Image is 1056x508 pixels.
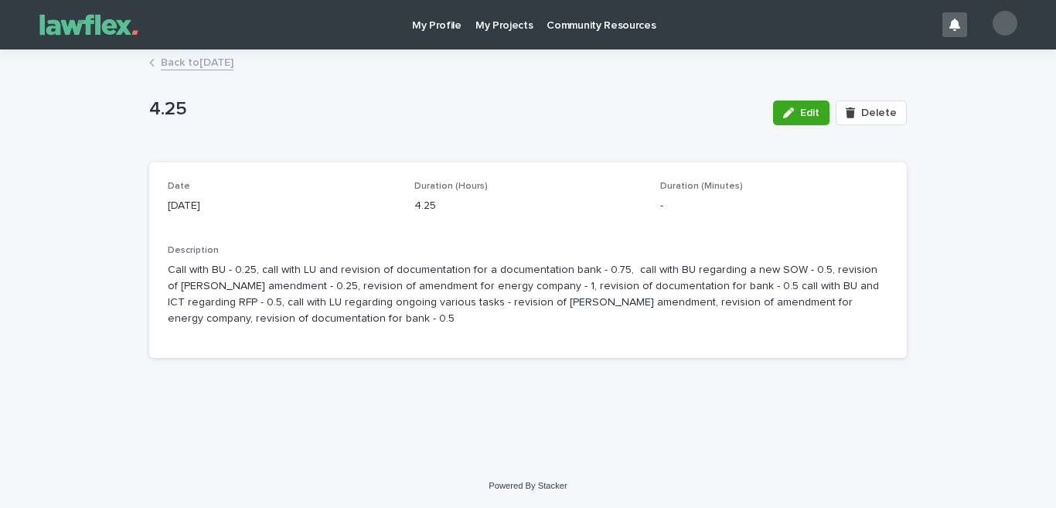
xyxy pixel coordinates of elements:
[800,107,819,118] span: Edit
[414,182,488,191] span: Duration (Hours)
[660,182,743,191] span: Duration (Minutes)
[161,53,233,70] a: Back to[DATE]
[168,246,219,255] span: Description
[168,182,190,191] span: Date
[149,98,761,121] p: 4.25
[414,198,642,214] p: 4.25
[168,198,396,214] p: [DATE]
[489,481,567,490] a: Powered By Stacker
[660,198,888,214] p: -
[773,101,829,125] button: Edit
[168,262,888,326] p: Call with BU - 0.25, call with LU and revision of documentation for a documentation bank - 0.75, ...
[31,9,147,40] img: Gnvw4qrBSHOAfo8VMhG6
[836,101,907,125] button: Delete
[861,107,897,118] span: Delete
